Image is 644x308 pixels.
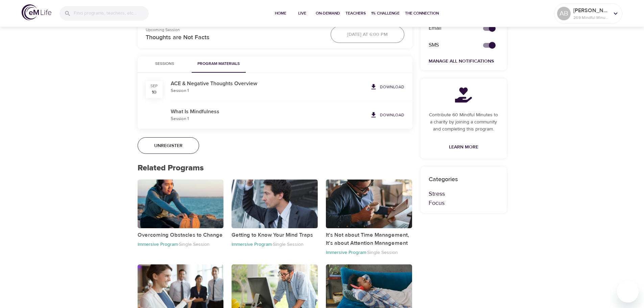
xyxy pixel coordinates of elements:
p: Categories [429,175,499,184]
button: Unregister [138,137,199,154]
span: Learn More [449,143,478,151]
p: Session 1 [171,88,367,94]
div: SMS [425,37,475,53]
p: Related Programs [138,162,412,174]
p: It's Not about Time Management, It's about Attention Management [326,231,412,247]
p: Thoughts are Not Facts [146,33,323,42]
div: Email [425,20,475,36]
p: 269 Mindful Minutes [573,15,609,21]
span: Sessions [142,61,188,68]
p: Stress [429,189,499,198]
div: 10 [152,89,157,96]
p: Immersive Program · [232,241,273,247]
iframe: Button to launch messaging window [617,281,639,303]
p: Session 1 [171,116,367,122]
div: AB [557,7,571,20]
input: Find programs, teachers, etc... [74,6,149,21]
span: Unregister [154,142,183,150]
span: Home [272,10,289,17]
span: Teachers [345,10,366,17]
p: Download [380,112,404,118]
p: [PERSON_NAME] [573,6,609,15]
span: Program Materials [196,61,242,68]
span: The Connection [405,10,439,17]
p: Download [380,84,404,90]
span: On-Demand [316,10,340,17]
a: Manage All Notifications [429,58,494,64]
p: Immersive Program · [138,241,179,247]
p: Single Session [273,241,304,247]
p: Getting to Know Your Mind Traps [232,231,318,239]
p: Contribute 60 Mindful Minutes to a charity by joining a community and completing this program. [429,112,499,133]
p: Immersive Program · [326,250,367,256]
span: 1% Challenge [371,10,400,17]
p: Focus [429,198,499,208]
img: logo [22,4,51,20]
p: Single Session [367,250,398,256]
div: Sep [150,83,158,89]
p: Overcoming Obstacles to Change [138,231,224,239]
a: Download [367,81,407,93]
p: Upcoming Session [146,27,323,33]
p: Single Session [179,241,210,247]
a: Learn More [446,141,481,153]
a: Download [367,109,407,121]
span: Live [294,10,310,17]
p: What Is Mindfulness [171,108,367,116]
p: ACE & Negative Thoughts Overview [171,79,367,88]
